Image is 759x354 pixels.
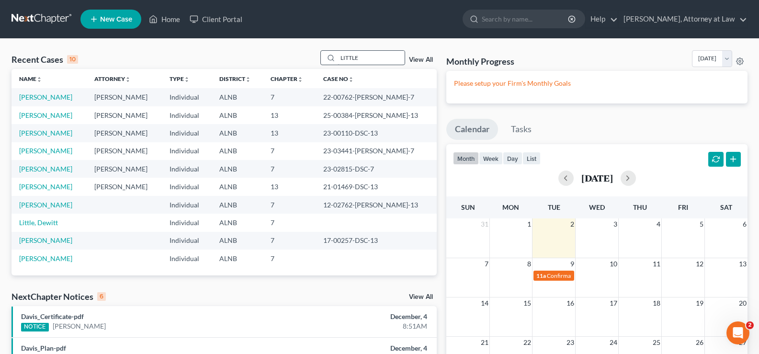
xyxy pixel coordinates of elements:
[125,77,131,82] i: unfold_more
[503,152,522,165] button: day
[162,88,211,106] td: Individual
[633,203,647,211] span: Thu
[316,160,437,178] td: 23-02815-DSC-7
[323,75,354,82] a: Case Nounfold_more
[21,323,49,331] div: NOTICE
[19,75,42,82] a: Nameunfold_more
[263,88,316,106] td: 7
[212,250,263,267] td: ALNB
[162,232,211,250] td: Individual
[87,142,162,160] td: [PERSON_NAME]
[581,173,613,183] h2: [DATE]
[212,88,263,106] td: ALNB
[502,119,540,140] a: Tasks
[185,11,247,28] a: Client Portal
[212,160,263,178] td: ALNB
[522,337,532,348] span: 22
[619,11,747,28] a: [PERSON_NAME], Attorney at Law
[19,201,72,209] a: [PERSON_NAME]
[263,124,316,142] td: 13
[263,232,316,250] td: 7
[212,232,263,250] td: ALNB
[19,129,72,137] a: [PERSON_NAME]
[316,196,437,214] td: 12-02762-[PERSON_NAME]-13
[94,75,131,82] a: Attorneyunfold_more
[87,160,162,178] td: [PERSON_NAME]
[21,344,66,352] a: Davis_Plan-pdf
[263,178,316,195] td: 13
[742,218,748,230] span: 6
[21,312,84,320] a: Davis_Certificate-pdf
[569,218,575,230] span: 2
[87,106,162,124] td: [PERSON_NAME]
[162,250,211,267] td: Individual
[746,321,754,329] span: 2
[726,321,749,344] iframe: Intercom live chat
[609,258,618,270] span: 10
[162,178,211,195] td: Individual
[652,297,661,309] span: 18
[162,214,211,231] td: Individual
[409,57,433,63] a: View All
[212,142,263,160] td: ALNB
[695,297,704,309] span: 19
[316,88,437,106] td: 22-00762-[PERSON_NAME]-7
[67,55,78,64] div: 10
[19,218,58,227] a: Little, Dewitt
[547,272,648,279] span: Confirmation Date for [PERSON_NAME]
[212,196,263,214] td: ALNB
[245,77,251,82] i: unfold_more
[338,51,405,65] input: Search by name...
[720,203,732,211] span: Sat
[263,106,316,124] td: 13
[316,178,437,195] td: 21-01469-DSC-13
[271,75,303,82] a: Chapterunfold_more
[536,272,546,279] span: 11a
[446,119,498,140] a: Calendar
[19,165,72,173] a: [PERSON_NAME]
[316,232,437,250] td: 17-00257-DSC-13
[97,292,106,301] div: 6
[479,152,503,165] button: week
[612,218,618,230] span: 3
[526,258,532,270] span: 8
[453,152,479,165] button: month
[11,291,106,302] div: NextChapter Notices
[19,111,72,119] a: [PERSON_NAME]
[695,258,704,270] span: 12
[162,196,211,214] td: Individual
[454,79,740,88] p: Please setup your Firm's Monthly Goals
[522,152,541,165] button: list
[87,178,162,195] td: [PERSON_NAME]
[738,258,748,270] span: 13
[589,203,605,211] span: Wed
[526,218,532,230] span: 1
[298,321,427,331] div: 8:51AM
[738,297,748,309] span: 20
[678,203,688,211] span: Fri
[11,54,78,65] div: Recent Cases
[184,77,190,82] i: unfold_more
[446,56,514,67] h3: Monthly Progress
[480,297,489,309] span: 14
[263,142,316,160] td: 7
[263,214,316,231] td: 7
[522,297,532,309] span: 15
[652,258,661,270] span: 11
[566,337,575,348] span: 23
[348,77,354,82] i: unfold_more
[461,203,475,211] span: Sun
[482,10,569,28] input: Search by name...
[87,124,162,142] td: [PERSON_NAME]
[170,75,190,82] a: Typeunfold_more
[566,297,575,309] span: 16
[569,258,575,270] span: 9
[480,218,489,230] span: 31
[263,160,316,178] td: 7
[53,321,106,331] a: [PERSON_NAME]
[212,124,263,142] td: ALNB
[263,250,316,267] td: 7
[586,11,618,28] a: Help
[219,75,251,82] a: Districtunfold_more
[409,294,433,300] a: View All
